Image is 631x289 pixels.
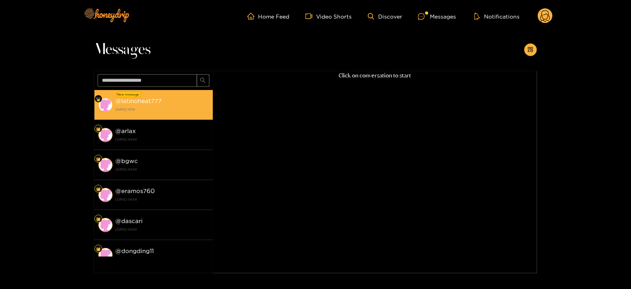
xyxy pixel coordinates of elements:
span: appstore-add [527,47,533,53]
strong: [DATE] 09:54 [116,226,209,233]
img: Fan Level [96,187,101,191]
strong: [DATE] 09:54 [116,256,209,263]
img: conversation [98,218,113,232]
img: Fan Level [96,217,101,221]
strong: [DATE] 09:54 [116,136,209,143]
span: Messages [94,40,151,59]
span: video-camera [305,13,316,20]
img: conversation [98,248,113,262]
button: appstore-add [524,43,537,56]
img: conversation [98,98,113,112]
div: Messages [418,12,456,21]
span: search [200,77,206,84]
img: Fan Level [96,247,101,251]
img: Fan Level [96,97,101,101]
p: Click on conversation to start [213,71,537,80]
strong: @ arlax [116,128,136,134]
strong: [DATE] 09:54 [116,196,209,203]
img: conversation [98,158,113,172]
button: search [197,74,209,87]
a: Discover [368,13,402,20]
strong: [DATE] 09:54 [116,166,209,173]
strong: @ dongding11 [116,248,154,254]
a: Video Shorts [305,13,352,20]
img: Fan Level [96,157,101,161]
div: New message [116,92,141,97]
button: Notifications [472,12,522,20]
img: Fan Level [96,127,101,131]
a: Home Feed [247,13,290,20]
span: home [247,13,258,20]
strong: @ dascari [116,218,143,224]
strong: [DATE] 14:10 [116,106,209,113]
strong: @ latinoheat777 [116,98,162,104]
strong: @ eramos760 [116,188,155,194]
strong: @ bgwc [116,158,138,164]
img: conversation [98,128,113,142]
img: conversation [98,188,113,202]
